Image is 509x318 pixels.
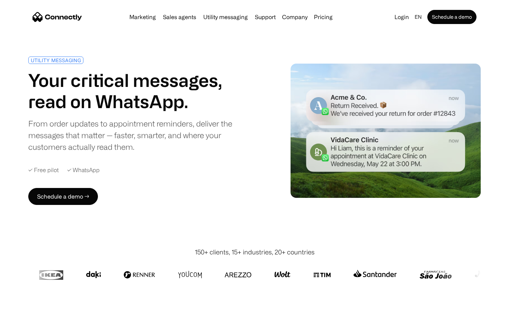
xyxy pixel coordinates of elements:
div: en [415,12,422,22]
div: Company [282,12,308,22]
a: Login [392,12,412,22]
div: UTILITY MESSAGING [31,58,81,63]
a: Marketing [127,14,159,20]
div: ✓ WhatsApp [67,167,100,173]
a: Sales agents [160,14,199,20]
a: Pricing [311,14,335,20]
div: Company [280,12,310,22]
aside: Language selected: English [7,305,42,316]
div: 150+ clients, 15+ industries, 20+ countries [195,247,315,257]
ul: Language list [14,306,42,316]
div: ✓ Free pilot [28,167,59,173]
a: Schedule a demo → [28,188,98,205]
a: home [33,12,82,22]
a: Support [252,14,279,20]
div: From order updates to appointment reminders, deliver the messages that matter — faster, smarter, ... [28,118,252,153]
div: en [412,12,426,22]
a: Schedule a demo [427,10,476,24]
a: Utility messaging [200,14,251,20]
h1: Your critical messages, read on WhatsApp. [28,70,252,112]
